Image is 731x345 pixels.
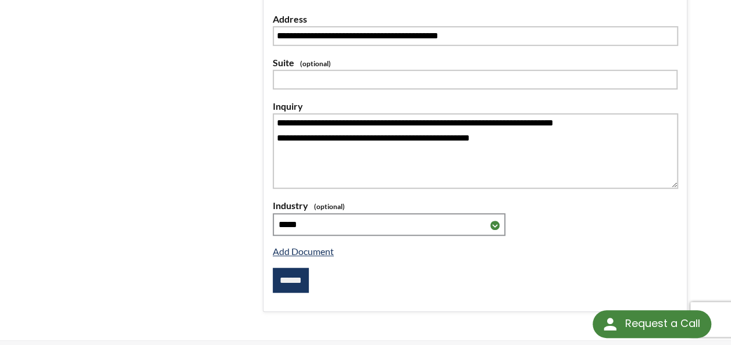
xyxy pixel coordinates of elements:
[273,99,677,114] label: Inquiry
[273,12,677,27] label: Address
[273,246,334,257] a: Add Document
[273,198,677,213] label: Industry
[593,310,711,338] div: Request a Call
[273,55,677,70] label: Suite
[601,315,619,333] img: round button
[625,310,700,337] div: Request a Call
